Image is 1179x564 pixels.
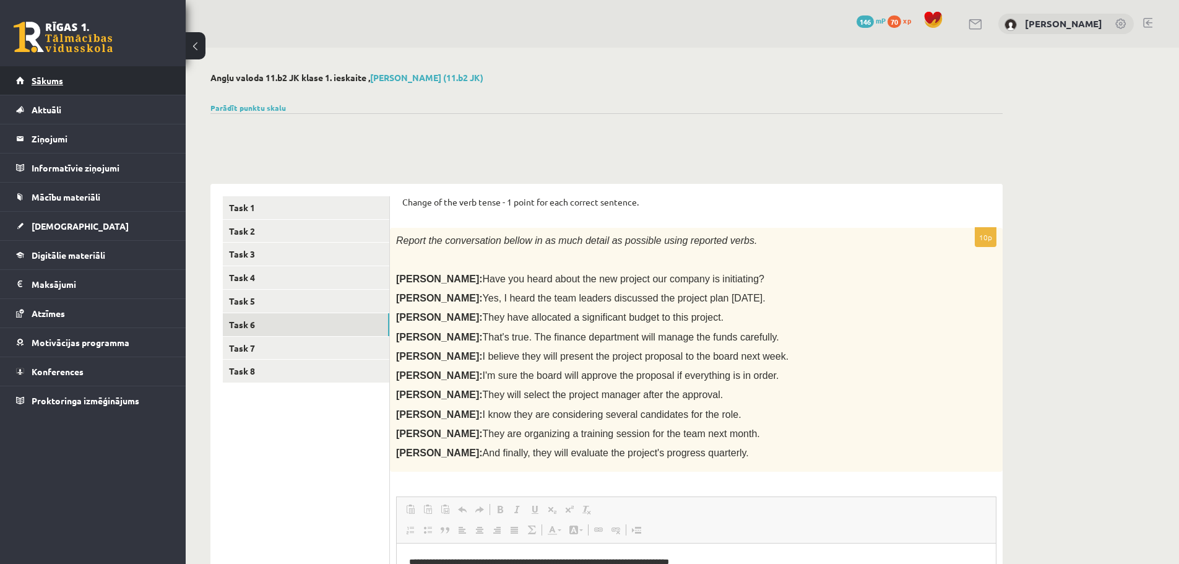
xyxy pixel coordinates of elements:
[396,274,483,284] span: [PERSON_NAME]:
[32,366,84,377] span: Konferences
[857,15,886,25] a: 146 mP
[16,241,170,269] a: Digitālie materiāli
[223,290,389,313] a: Task 5
[454,522,471,538] a: Align Left
[876,15,886,25] span: mP
[32,249,105,261] span: Digitālie materiāli
[483,389,723,400] span: They will select the project manager after the approval.
[509,501,526,518] a: Italic (Ctrl+I)
[396,293,483,303] span: [PERSON_NAME]:
[419,522,436,538] a: Insert/Remove Bulleted List
[32,75,63,86] span: Sākums
[32,308,65,319] span: Atzīmes
[471,522,488,538] a: Center
[590,522,607,538] a: Link (Ctrl+K)
[396,312,483,323] span: [PERSON_NAME]:
[223,196,389,219] a: Task 1
[396,428,483,439] span: [PERSON_NAME]:
[578,501,595,518] a: Remove Format
[523,522,540,538] a: Math
[419,501,436,518] a: Paste as plain text (Ctrl+Shift+V)
[975,227,996,247] p: 10p
[483,370,779,381] span: I'm sure the board will approve the proposal if everything is in order.
[16,66,170,95] a: Sākums
[543,522,565,538] a: Text Color
[483,351,789,362] span: I believe they will present the project proposal to the board next week.
[887,15,901,28] span: 70
[396,448,483,458] span: [PERSON_NAME]:
[16,357,170,386] a: Konferences
[488,522,506,538] a: Align Right
[32,270,170,298] legend: Maksājumi
[16,386,170,415] a: Proktoringa izmēģinājums
[483,448,749,458] span: And finally, they will evaluate the project's progress quarterly.
[16,183,170,211] a: Mācību materiāli
[402,522,419,538] a: Insert/Remove Numbered List
[223,337,389,360] a: Task 7
[210,103,286,113] a: Parādīt punktu skalu
[483,274,764,284] span: Have you heard about the new project our company is initiating?
[223,266,389,289] a: Task 4
[14,22,113,53] a: Rīgas 1. Tālmācības vidusskola
[471,501,488,518] a: Redo (Ctrl+Y)
[628,522,645,538] a: Insert Page Break for Printing
[16,212,170,240] a: [DEMOGRAPHIC_DATA]
[561,501,578,518] a: Superscript
[857,15,874,28] span: 146
[887,15,917,25] a: 70 xp
[436,501,454,518] a: Paste from Word
[506,522,523,538] a: Justify
[223,360,389,383] a: Task 8
[396,370,483,381] span: [PERSON_NAME]:
[607,522,624,538] a: Unlink
[543,501,561,518] a: Subscript
[396,235,757,246] span: Report the conversation bellow in as much detail as possible using reported verbs.
[210,72,1003,83] h2: Angļu valoda 11.b2 JK klase 1. ieskaite ,
[396,351,483,362] span: [PERSON_NAME]:
[483,428,760,439] span: They are organizing a training session for the team next month.
[12,12,587,192] body: Editor, wiswyg-editor-user-answer-47024730950820
[16,328,170,357] a: Motivācijas programma
[402,501,419,518] a: Paste (Ctrl+V)
[436,522,454,538] a: Block Quote
[483,312,724,323] span: They have allocated a significant budget to this project.
[32,154,170,182] legend: Informatīvie ziņojumi
[223,243,389,266] a: Task 3
[16,154,170,182] a: Informatīvie ziņojumi
[396,409,483,420] span: [PERSON_NAME]:
[526,501,543,518] a: Underline (Ctrl+U)
[903,15,911,25] span: xp
[483,409,741,420] span: I know they are considering several candidates for the role.
[223,220,389,243] a: Task 2
[454,501,471,518] a: Undo (Ctrl+Z)
[16,124,170,153] a: Ziņojumi
[402,196,990,209] p: Change of the verb tense - 1 point for each correct sentence.
[483,332,779,342] span: That's true. The finance department will manage the funds carefully.
[1004,19,1017,31] img: Markuss Orlovs
[16,270,170,298] a: Maksājumi
[16,95,170,124] a: Aktuāli
[396,389,483,400] span: [PERSON_NAME]:
[32,220,129,232] span: [DEMOGRAPHIC_DATA]
[396,332,483,342] span: [PERSON_NAME]:
[1025,17,1102,30] a: [PERSON_NAME]
[16,299,170,328] a: Atzīmes
[32,124,170,153] legend: Ziņojumi
[223,313,389,336] a: Task 6
[483,293,766,303] span: Yes, I heard the team leaders discussed the project plan [DATE].
[370,72,483,83] a: [PERSON_NAME] (11.b2 JK)
[32,337,129,348] span: Motivācijas programma
[491,501,509,518] a: Bold (Ctrl+B)
[32,395,139,406] span: Proktoringa izmēģinājums
[565,522,587,538] a: Background Color
[32,104,61,115] span: Aktuāli
[32,191,100,202] span: Mācību materiāli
